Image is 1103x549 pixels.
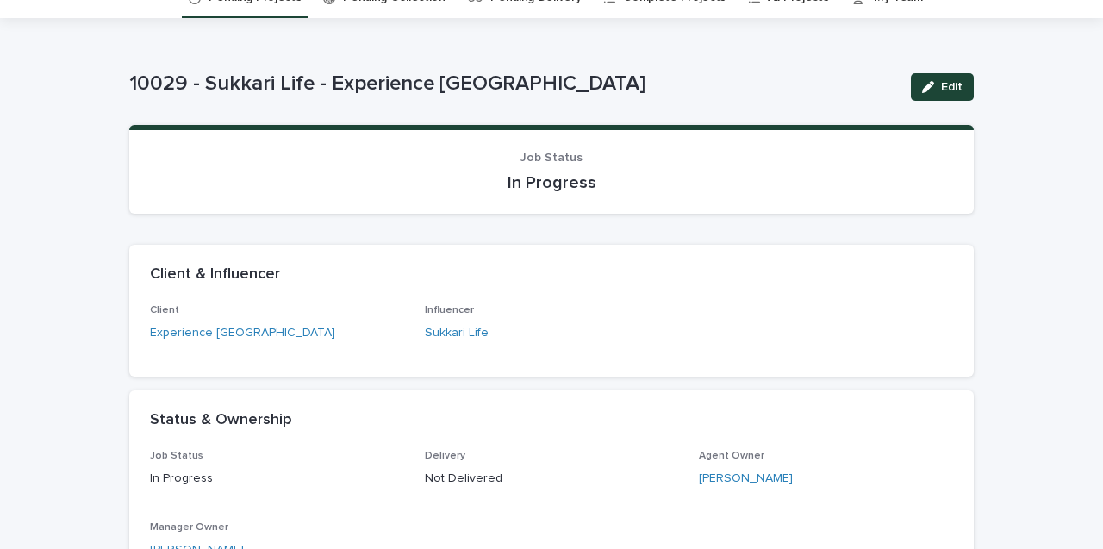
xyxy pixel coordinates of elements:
a: Sukkari Life [425,324,489,342]
p: In Progress [150,470,404,488]
a: [PERSON_NAME] [699,470,793,488]
span: Influencer [425,305,474,315]
span: Job Status [150,451,203,461]
button: Edit [911,73,974,101]
h2: Client & Influencer [150,265,280,284]
span: Job Status [520,152,583,164]
h2: Status & Ownership [150,411,292,430]
p: 10029 - Sukkari Life - Experience [GEOGRAPHIC_DATA] [129,72,897,97]
span: Agent Owner [699,451,764,461]
span: Delivery [425,451,465,461]
a: Experience [GEOGRAPHIC_DATA] [150,324,335,342]
span: Manager Owner [150,522,228,533]
span: Client [150,305,179,315]
p: Not Delivered [425,470,679,488]
span: Edit [941,81,963,93]
p: In Progress [150,172,953,193]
